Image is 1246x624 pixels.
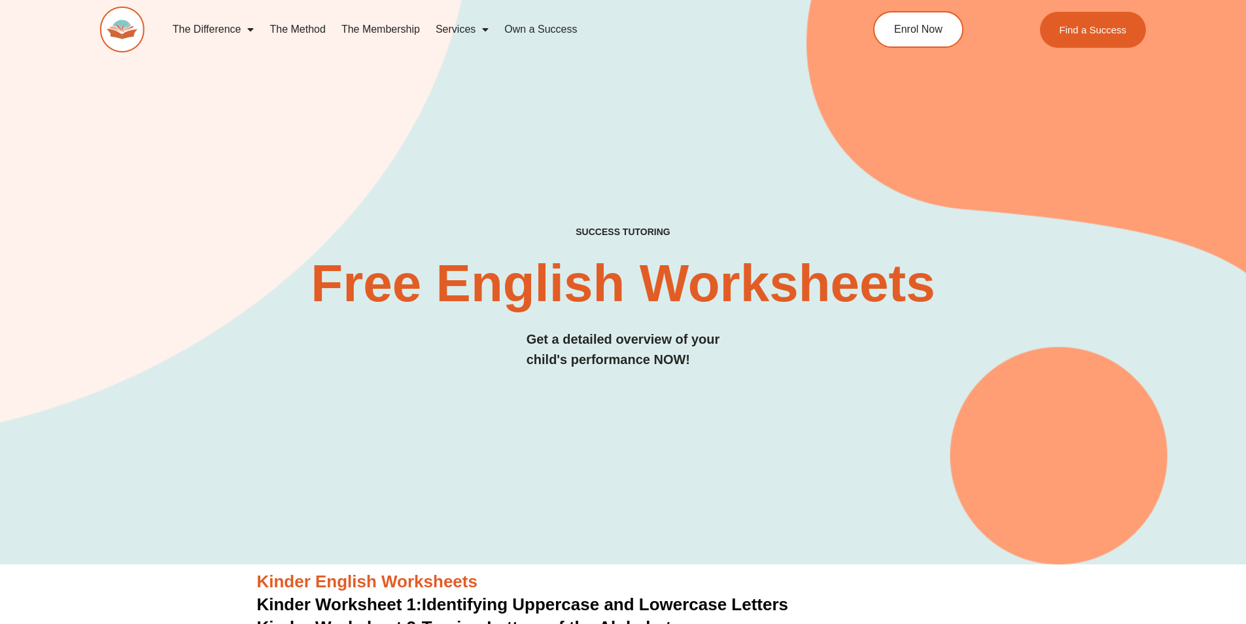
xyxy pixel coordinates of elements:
span: Kinder Worksheet 1: [257,595,422,614]
a: Services [428,14,496,45]
h4: SUCCESS TUTORING​ [468,227,778,238]
span: Find a Success [1060,25,1127,35]
h2: Free English Worksheets​ [278,257,969,310]
a: Kinder Worksheet 1:Identifying Uppercase and Lowercase Letters [257,595,789,614]
a: Find a Success [1040,12,1147,48]
a: The Membership [334,14,428,45]
a: Enrol Now [873,11,963,48]
span: Enrol Now [894,24,943,35]
a: The Difference [165,14,262,45]
nav: Menu [165,14,814,45]
a: The Method [262,14,333,45]
a: Own a Success [496,14,585,45]
h3: Get a detailed overview of your child's performance NOW! [527,329,720,370]
h3: Kinder English Worksheets [257,571,990,593]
